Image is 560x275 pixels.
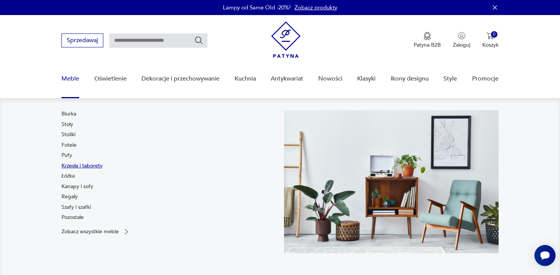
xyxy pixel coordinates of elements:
[194,36,203,45] button: Szukaj
[534,245,555,266] iframe: Smartsupp widget button
[482,32,499,49] button: 0Koszyk
[61,110,76,118] a: Biurka
[271,64,303,93] a: Antykwariat
[414,32,441,49] button: Patyna B2B
[284,110,499,253] img: 969d9116629659dbb0bd4e745da535dc.jpg
[318,64,342,93] a: Nowości
[357,64,376,93] a: Klasyki
[423,32,431,40] img: Ikona medalu
[458,32,465,40] img: Ikonka użytkownika
[61,193,78,201] a: Regały
[491,31,497,38] div: 0
[453,32,470,49] button: Zaloguj
[94,64,127,93] a: Oświetlenie
[61,141,77,149] a: Fotele
[486,32,494,40] img: Ikona koszyka
[271,21,301,58] img: Patyna - sklep z meblami i dekoracjami vintage
[61,183,93,190] a: Kanapy i sofy
[61,228,130,235] a: Zobacz wszystkie meble
[61,64,79,93] a: Meble
[61,162,103,170] a: Krzesła i taborety
[61,229,119,234] p: Zobacz wszystkie meble
[391,64,429,93] a: Ikony designu
[223,4,291,11] p: Lampy od Same Old -20%!
[443,64,457,93] a: Style
[61,121,73,128] a: Stoły
[414,32,441,49] a: Ikona medaluPatyna B2B
[141,64,219,93] a: Dekoracje i przechowywanie
[295,4,337,11] a: Zobacz produkty
[61,38,103,44] a: Sprzedawaj
[235,64,256,93] a: Kuchnia
[414,41,441,49] p: Patyna B2B
[482,41,499,49] p: Koszyk
[61,152,72,159] a: Pufy
[472,64,499,93] a: Promocje
[61,214,84,221] a: Pozostałe
[61,33,103,47] button: Sprzedawaj
[61,204,91,211] a: Szafy i szafki
[453,41,470,49] p: Zaloguj
[61,131,75,138] a: Stoliki
[61,172,75,180] a: Łóżka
